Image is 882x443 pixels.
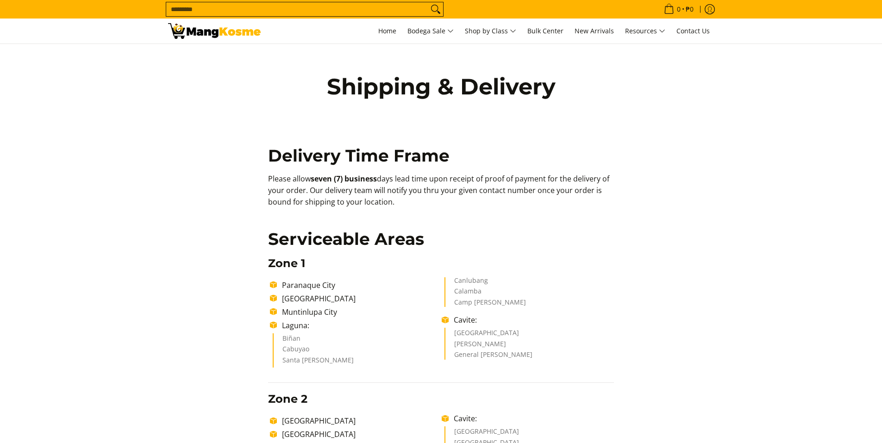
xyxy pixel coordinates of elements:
a: Bodega Sale [403,19,458,44]
span: Shop by Class [465,25,516,37]
li: Cavite: [449,413,613,424]
li: Laguna: [277,320,442,331]
a: New Arrivals [570,19,619,44]
a: Bulk Center [523,19,568,44]
li: [GEOGRAPHIC_DATA] [277,415,442,426]
span: Home [378,26,396,35]
nav: Main Menu [270,19,714,44]
a: Home [374,19,401,44]
span: Resources [625,25,665,37]
li: General [PERSON_NAME] [454,351,605,360]
a: Resources [620,19,670,44]
button: Search [428,2,443,16]
li: Biñan [282,335,433,346]
h3: Zone 2 [268,392,614,406]
li: [GEOGRAPHIC_DATA] [454,330,605,341]
h2: Serviceable Areas [268,229,614,250]
li: Calamba [454,288,605,299]
h3: Zone 1 [268,256,614,270]
li: [GEOGRAPHIC_DATA] [277,293,442,304]
li: [GEOGRAPHIC_DATA] [454,428,605,439]
span: Contact Us [676,26,710,35]
li: Cabuyao [282,346,433,357]
li: Santa [PERSON_NAME] [282,357,433,368]
li: [PERSON_NAME] [454,341,605,352]
a: Shop by Class [460,19,521,44]
li: Canlubang [454,277,605,288]
b: seven (7) business [311,174,377,184]
li: Cavite: [449,314,613,325]
li: [GEOGRAPHIC_DATA] [277,429,442,440]
span: New Arrivals [575,26,614,35]
li: Muntinlupa City [277,306,442,318]
a: Contact Us [672,19,714,44]
h2: Delivery Time Frame [268,145,614,166]
span: Bulk Center [527,26,563,35]
span: 0 [676,6,682,12]
span: • [661,4,696,14]
span: Paranaque City [282,280,335,290]
p: Please allow days lead time upon receipt of proof of payment for the delivery of your order. Our ... [268,173,614,217]
span: ₱0 [684,6,695,12]
h1: Shipping & Delivery [307,73,575,100]
span: Bodega Sale [407,25,454,37]
li: Camp [PERSON_NAME] [454,299,605,307]
img: Shipping &amp; Delivery Page l Mang Kosme: Home Appliances Warehouse Sale! [168,23,261,39]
